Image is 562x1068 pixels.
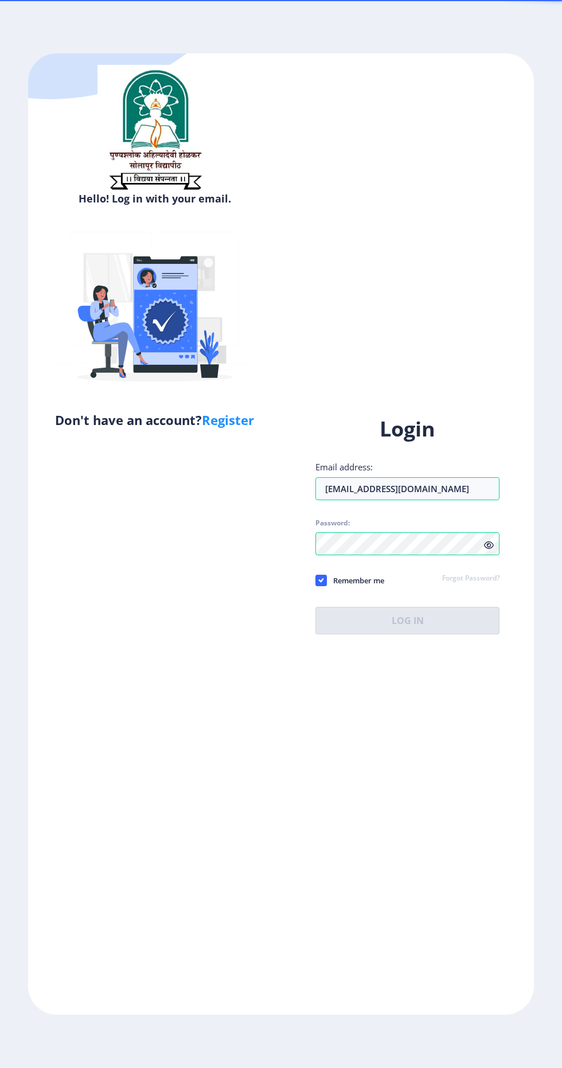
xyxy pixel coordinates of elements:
[202,411,254,428] a: Register
[327,574,384,587] span: Remember me
[37,192,272,205] h6: Hello! Log in with your email.
[315,415,499,443] h1: Login
[442,574,499,584] a: Forgot Password?
[315,461,373,473] label: Email address:
[37,411,272,429] h5: Don't have an account?
[315,477,499,500] input: Email address
[97,65,212,194] img: sulogo.png
[315,607,499,634] button: Log In
[315,519,350,528] label: Password:
[54,210,255,411] img: Verified-rafiki.svg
